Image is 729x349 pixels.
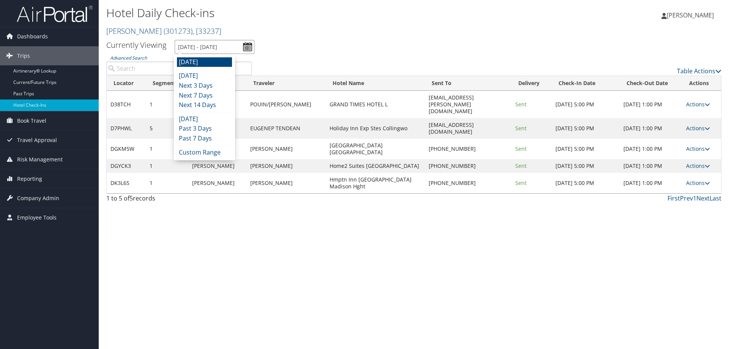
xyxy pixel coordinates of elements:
th: Actions [682,76,721,91]
th: Delivery: activate to sort column ascending [511,76,552,91]
span: , [ 33237 ] [193,26,221,36]
td: [DATE] 1:00 PM [620,118,683,139]
th: Hotel Name: activate to sort column ascending [326,76,424,91]
th: Traveler: activate to sort column ascending [246,76,326,91]
a: Actions [686,179,710,186]
td: 1 [146,91,188,118]
span: Book Travel [17,111,46,130]
span: Company Admin [17,189,59,208]
a: Actions [686,162,710,169]
div: 1 to 5 of records [106,194,252,207]
h3: Currently Viewing [106,40,166,50]
th: Check-In Date: activate to sort column ascending [552,76,619,91]
span: Reporting [17,169,42,188]
img: airportal-logo.png [17,5,93,23]
td: Hmptn Inn [GEOGRAPHIC_DATA] Madison Hght [326,173,424,193]
span: Sent [515,125,527,132]
td: [PERSON_NAME] [246,139,326,159]
span: Travel Approval [17,131,57,150]
span: ( 301273 ) [164,26,193,36]
td: [DATE] 1:00 PM [620,139,683,159]
a: [PERSON_NAME] [661,4,721,27]
span: 5 [129,194,133,202]
td: D38TCH [107,91,146,118]
td: Holiday Inn Exp Stes Collingwo [326,118,424,139]
span: Sent [515,101,527,108]
h1: Hotel Daily Check-ins [106,5,516,21]
th: Check-Out Date: activate to sort column ascending [620,76,683,91]
td: 1 [146,139,188,159]
li: Next 14 Days [177,100,232,110]
a: [PERSON_NAME] [106,26,221,36]
td: [DATE] 5:00 PM [552,159,619,173]
a: Last [710,194,721,202]
td: [PHONE_NUMBER] [425,139,511,159]
a: First [667,194,680,202]
td: POUIN/[PERSON_NAME] [246,91,326,118]
span: Sent [515,145,527,152]
td: [PHONE_NUMBER] [425,159,511,173]
a: Next [696,194,710,202]
td: Home2 Suites [GEOGRAPHIC_DATA] [326,159,424,173]
td: 1 [146,173,188,193]
td: DK3L6S [107,173,146,193]
td: [PERSON_NAME] [188,159,246,173]
a: Actions [686,125,710,132]
td: DGKM5W [107,139,146,159]
input: [DATE] - [DATE] [175,40,254,54]
td: [DATE] 1:00 PM [620,159,683,173]
a: Actions [686,145,710,152]
td: [PHONE_NUMBER] [425,173,511,193]
span: Dashboards [17,27,48,46]
td: D7PHWL [107,118,146,139]
a: Actions [686,101,710,108]
th: Sent To: activate to sort column ascending [425,76,511,91]
li: Past 3 Days [177,124,232,134]
td: 1 [146,159,188,173]
span: Risk Management [17,150,63,169]
td: [PERSON_NAME] [246,159,326,173]
td: DGYCK3 [107,159,146,173]
td: EUGENEP TENDEAN [246,118,326,139]
td: [DATE] 5:00 PM [552,118,619,139]
span: Sent [515,179,527,186]
li: Past 7 Days [177,134,232,144]
a: Prev [680,194,693,202]
td: [EMAIL_ADDRESS][DOMAIN_NAME] [425,118,511,139]
td: [DATE] 1:00 PM [620,91,683,118]
span: Employee Tools [17,208,57,227]
td: [EMAIL_ADDRESS][PERSON_NAME][DOMAIN_NAME] [425,91,511,118]
td: GRAND TIMES HOTEL L [326,91,424,118]
li: [DATE] [177,57,232,67]
input: Advanced Search [106,62,252,75]
td: [DATE] 5:00 PM [552,173,619,193]
td: [DATE] 5:00 PM [552,139,619,159]
td: 5 [146,118,188,139]
a: 1 [693,194,696,202]
a: Advanced Search [110,55,147,61]
td: [PERSON_NAME] [246,173,326,193]
td: [DATE] 1:00 PM [620,173,683,193]
a: Table Actions [677,67,721,75]
th: Segment: activate to sort column ascending [146,76,188,91]
td: [PERSON_NAME] [188,173,246,193]
span: [PERSON_NAME] [667,11,714,19]
li: Next 3 Days [177,81,232,91]
li: Next 7 Days [177,91,232,101]
span: Trips [17,46,30,65]
td: [GEOGRAPHIC_DATA] [GEOGRAPHIC_DATA] [326,139,424,159]
td: [DATE] 5:00 PM [552,91,619,118]
th: Locator: activate to sort column ascending [107,76,146,91]
span: Sent [515,162,527,169]
li: Custom Range [177,148,232,158]
li: [DATE] [177,114,232,124]
li: [DATE] [177,71,232,81]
